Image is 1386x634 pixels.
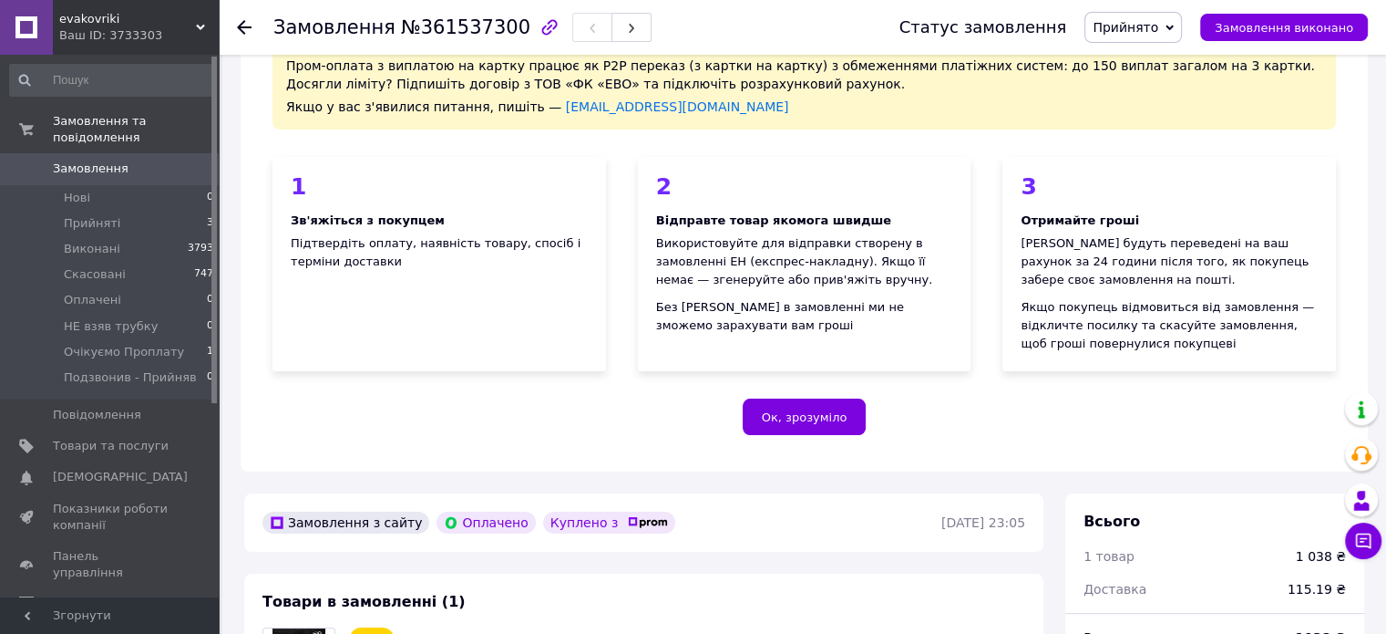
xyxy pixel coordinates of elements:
img: prom [628,517,668,528]
div: Статус замовлення [899,18,1067,36]
span: Всього [1083,513,1140,530]
span: Нові [64,190,90,206]
div: Куплено з [543,512,676,534]
span: 1 товар [1083,549,1134,564]
span: Подзвонив - Прийняв [64,369,197,386]
span: 0 [207,318,213,335]
span: Прийнято [1093,20,1158,35]
div: Підтвердіть оплату, наявність товару, спосіб і терміни доставки [291,234,588,271]
span: 747 [194,266,213,283]
div: Використовуйте для відправки створену в замовленні ЕН (експрес-накладну). Якщо її немає — згенеру... [656,234,953,289]
div: Пром-оплата з виплатою на картку працює як P2P переказ (з картки на картку) з обмеженнями платіжн... [272,43,1336,130]
span: Панель управління [53,548,169,581]
b: Зв'яжіться з покупцем [291,213,445,227]
button: Чат з покупцем [1345,523,1381,559]
div: Якщо у вас з'явилися питання, пишіть — [286,98,1322,116]
span: Показники роботи компанії [53,501,169,534]
span: 0 [207,292,213,308]
div: 115.19 ₴ [1277,569,1357,609]
div: Без [PERSON_NAME] в замовленні ми не зможемо зарахувати вам гроші [656,298,953,335]
span: 3 [207,215,213,232]
b: Відправте товар якомога швидше [656,213,891,227]
span: Повідомлення [53,407,141,423]
div: Замовлення з сайту [262,512,429,534]
span: Товари в замовленні (1) [262,593,466,610]
span: Ок, зрозуміло [762,411,847,424]
div: 3 [1021,175,1318,198]
button: Ок, зрозуміло [743,399,867,435]
span: 0 [207,369,213,386]
span: 3793 [188,241,213,257]
span: 1 [207,344,213,360]
span: Виконані [64,241,120,257]
span: 0 [207,190,213,206]
span: Товари та послуги [53,438,169,454]
span: Замовлення виконано [1215,21,1353,35]
span: Замовлення та повідомлення [53,113,219,146]
span: Доставка [1083,582,1146,597]
input: Пошук [9,64,215,97]
span: №361537300 [401,16,530,38]
span: [DEMOGRAPHIC_DATA] [53,469,188,485]
div: 2 [656,175,953,198]
span: Оплачені [64,292,121,308]
span: evakovriki [59,11,196,27]
span: Очікуємо Проплату [64,344,184,360]
span: Відгуки [53,596,100,612]
span: НЕ взяв трубку [64,318,158,335]
time: [DATE] 23:05 [941,515,1025,530]
span: Прийняті [64,215,120,232]
div: [PERSON_NAME] будуть переведені на ваш рахунок за 24 години після того, як покупець забере своє з... [1021,234,1318,289]
div: 1 038 ₴ [1296,547,1346,566]
div: Якщо покупець відмовиться від замовлення — відкличте посилку та скасуйте замовлення, щоб гроші по... [1021,298,1318,353]
button: Замовлення виконано [1200,14,1368,41]
b: Отримайте гроші [1021,213,1139,227]
div: Повернутися назад [237,18,252,36]
div: 1 [291,175,588,198]
div: Ваш ID: 3733303 [59,27,219,44]
span: Замовлення [273,16,395,38]
span: Скасовані [64,266,126,283]
a: [EMAIL_ADDRESS][DOMAIN_NAME] [566,99,789,114]
span: Замовлення [53,161,128,177]
div: Оплачено [436,512,535,534]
